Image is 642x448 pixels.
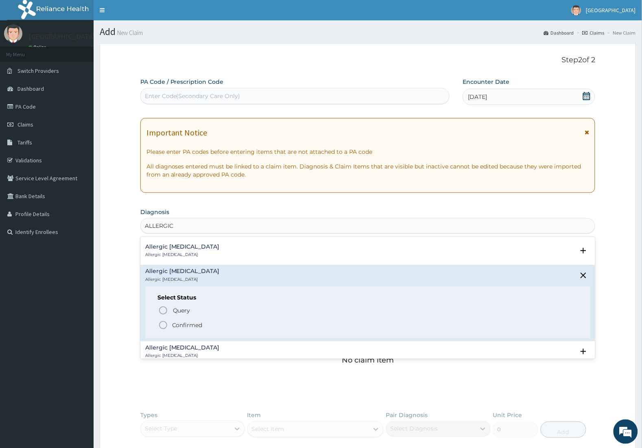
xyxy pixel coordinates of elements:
[571,5,581,15] img: User Image
[158,306,168,315] i: status option query
[579,271,588,280] i: close select status
[140,56,596,65] p: Step 2 of 2
[172,321,203,329] p: Confirmed
[4,222,155,251] textarea: Type your message and hit 'Enter'
[145,244,220,250] h4: Allergic [MEDICAL_DATA]
[4,24,22,43] img: User Image
[47,103,112,185] span: We're online!
[42,46,137,56] div: Chat with us now
[157,295,579,301] h6: Select Status
[145,353,220,358] p: Allergic [MEDICAL_DATA]
[583,29,605,36] a: Claims
[145,277,220,282] p: Allergic [MEDICAL_DATA]
[173,306,190,315] span: Query
[579,246,588,256] i: open select status
[146,148,590,156] p: Please enter PA codes before entering items that are not attached to a PA code
[605,29,636,36] li: New Claim
[342,356,394,364] p: No claim item
[146,128,207,137] h1: Important Notice
[145,268,220,274] h4: Allergic [MEDICAL_DATA]
[145,252,220,258] p: Allergic [MEDICAL_DATA]
[17,67,59,74] span: Switch Providers
[17,121,33,128] span: Claims
[463,78,509,86] label: Encounter Date
[133,4,153,24] div: Minimize live chat window
[140,78,224,86] label: PA Code / Prescription Code
[158,320,168,330] i: status option filled
[145,345,220,351] h4: Allergic [MEDICAL_DATA]
[28,44,48,50] a: Online
[100,26,636,37] h1: Add
[579,347,588,356] i: open select status
[145,92,240,100] div: Enter Code(Secondary Care Only)
[15,41,33,61] img: d_794563401_company_1708531726252_794563401
[28,33,96,40] p: [GEOGRAPHIC_DATA]
[468,93,487,101] span: [DATE]
[586,7,636,14] span: [GEOGRAPHIC_DATA]
[140,208,169,216] label: Diagnosis
[17,139,32,146] span: Tariffs
[146,162,590,179] p: All diagnoses entered must be linked to a claim item. Diagnosis & Claim Items that are visible bu...
[116,30,143,36] small: New Claim
[544,29,574,36] a: Dashboard
[17,85,44,92] span: Dashboard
